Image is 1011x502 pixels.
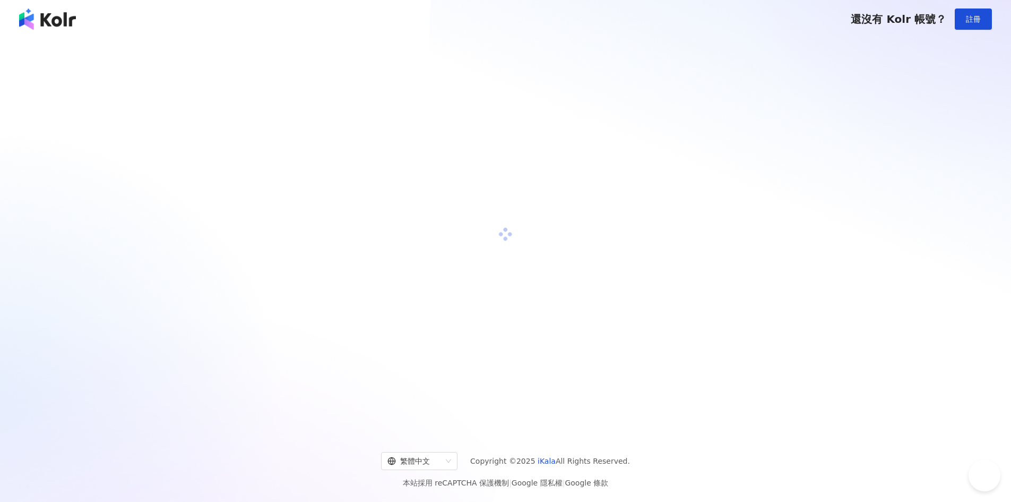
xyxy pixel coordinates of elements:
[19,8,76,30] img: logo
[470,455,630,467] span: Copyright © 2025 All Rights Reserved.
[509,479,512,487] span: |
[403,477,608,489] span: 本站採用 reCAPTCHA 保護機制
[538,457,556,465] a: iKala
[563,479,565,487] span: |
[387,453,442,470] div: 繁體中文
[565,479,608,487] a: Google 條款
[512,479,563,487] a: Google 隱私權
[969,460,1000,491] iframe: Help Scout Beacon - Open
[851,13,946,25] span: 還沒有 Kolr 帳號？
[966,15,981,23] span: 註冊
[955,8,992,30] button: 註冊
